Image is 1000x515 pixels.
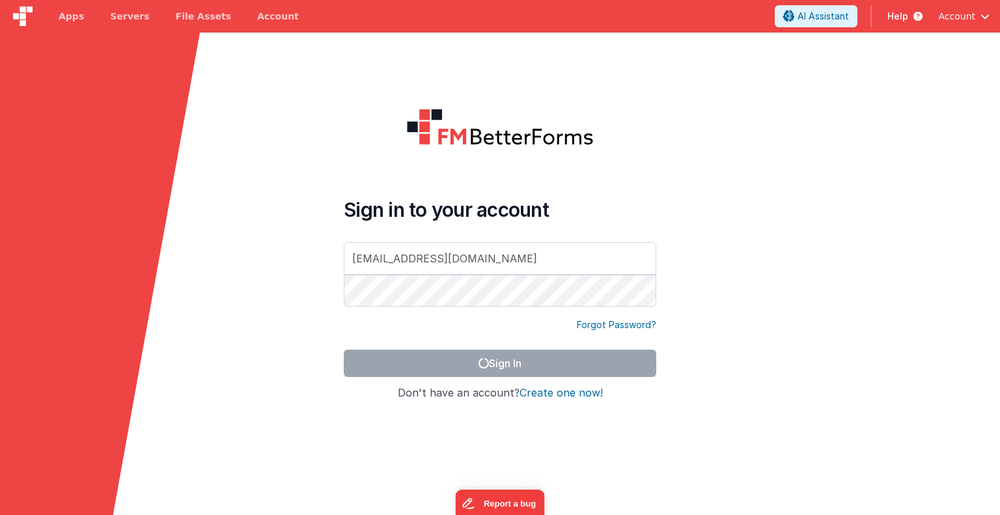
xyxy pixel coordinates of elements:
[344,198,656,221] h4: Sign in to your account
[110,10,149,23] span: Servers
[59,10,84,23] span: Apps
[520,387,603,399] button: Create one now!
[577,318,656,331] a: Forgot Password?
[344,387,656,399] h4: Don't have an account?
[344,350,656,377] button: Sign In
[344,242,656,275] input: Email Address
[938,10,990,23] button: Account
[775,5,857,27] button: AI Assistant
[887,10,908,23] span: Help
[798,10,849,23] span: AI Assistant
[938,10,975,23] span: Account
[176,10,232,23] span: File Assets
